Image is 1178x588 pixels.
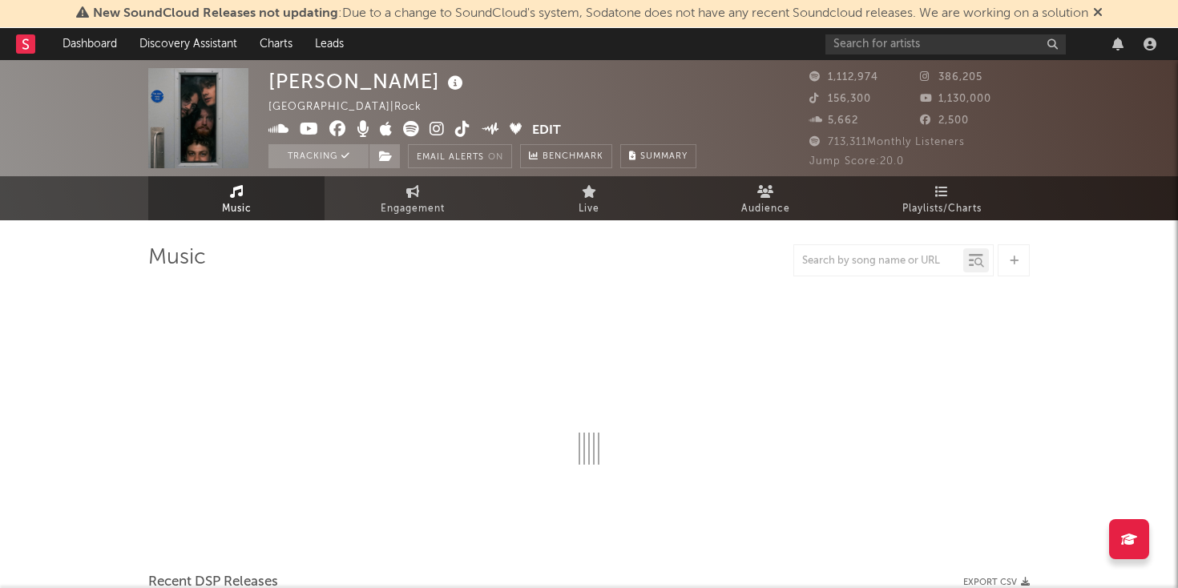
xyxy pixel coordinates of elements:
[1093,7,1103,20] span: Dismiss
[268,68,467,95] div: [PERSON_NAME]
[920,115,969,126] span: 2,500
[809,137,965,147] span: 713,311 Monthly Listeners
[741,199,790,219] span: Audience
[809,115,858,126] span: 5,662
[222,199,252,219] span: Music
[128,28,248,60] a: Discovery Assistant
[248,28,304,60] a: Charts
[920,94,991,104] span: 1,130,000
[381,199,445,219] span: Engagement
[532,121,561,141] button: Edit
[620,144,696,168] button: Summary
[51,28,128,60] a: Dashboard
[963,578,1030,587] button: Export CSV
[640,152,688,161] span: Summary
[148,176,325,220] a: Music
[93,7,338,20] span: New SoundCloud Releases not updating
[809,156,904,167] span: Jump Score: 20.0
[920,72,982,83] span: 386,205
[408,144,512,168] button: Email AlertsOn
[520,144,612,168] a: Benchmark
[304,28,355,60] a: Leads
[853,176,1030,220] a: Playlists/Charts
[543,147,603,167] span: Benchmark
[809,94,871,104] span: 156,300
[325,176,501,220] a: Engagement
[579,199,599,219] span: Live
[825,34,1066,54] input: Search for artists
[488,153,503,162] em: On
[268,144,369,168] button: Tracking
[809,72,878,83] span: 1,112,974
[93,7,1088,20] span: : Due to a change to SoundCloud's system, Sodatone does not have any recent Soundcloud releases. ...
[794,255,963,268] input: Search by song name or URL
[501,176,677,220] a: Live
[902,199,982,219] span: Playlists/Charts
[677,176,853,220] a: Audience
[268,98,440,117] div: [GEOGRAPHIC_DATA] | Rock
